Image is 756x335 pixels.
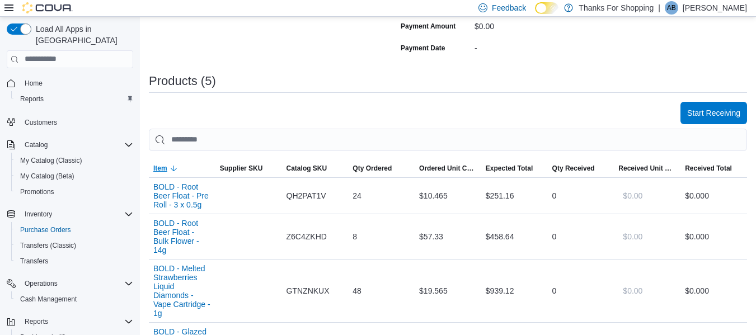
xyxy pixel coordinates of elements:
[25,140,48,149] span: Catalog
[16,223,76,237] a: Purchase Orders
[20,277,133,290] span: Operations
[25,118,57,127] span: Customers
[20,138,133,152] span: Catalog
[153,164,167,173] span: Item
[16,223,133,237] span: Purchase Orders
[548,159,614,177] button: Qty Received
[481,225,548,248] div: $458.64
[353,164,392,173] span: Qty Ordered
[685,189,743,202] div: $0.00 0
[11,168,138,184] button: My Catalog (Beta)
[475,17,624,31] div: $0.00
[667,1,676,15] span: AB
[287,189,326,202] span: QH2PAT1V
[25,79,43,88] span: Home
[25,279,58,288] span: Operations
[475,39,624,53] div: -
[2,206,138,222] button: Inventory
[348,225,415,248] div: 8
[16,239,133,252] span: Transfers (Classic)
[16,92,48,106] a: Reports
[16,169,133,183] span: My Catalog (Beta)
[11,222,138,238] button: Purchase Orders
[552,164,595,173] span: Qty Received
[683,1,747,15] p: [PERSON_NAME]
[680,102,747,124] button: Start Receiving
[548,185,614,207] div: 0
[287,284,330,298] span: GTNZNKUX
[20,115,133,129] span: Customers
[623,285,642,296] span: $0.00
[11,238,138,253] button: Transfers (Classic)
[2,137,138,153] button: Catalog
[149,159,215,177] button: Item
[492,2,526,13] span: Feedback
[16,239,81,252] a: Transfers (Classic)
[535,14,536,15] span: Dark Mode
[481,280,548,302] div: $939.12
[11,291,138,307] button: Cash Management
[665,1,678,15] div: Ace Braaten
[623,190,642,201] span: $0.00
[16,154,133,167] span: My Catalog (Classic)
[20,315,53,328] button: Reports
[415,159,481,177] button: Ordered Unit Cost
[153,219,211,254] button: BOLD - Root Beer Float - Bulk Flower - 14g
[614,159,680,177] button: Received Unit Cost
[16,154,87,167] a: My Catalog (Classic)
[20,241,76,250] span: Transfers (Classic)
[11,153,138,168] button: My Catalog (Classic)
[618,280,647,302] button: $0.00
[685,284,743,298] div: $0.00 0
[20,172,74,181] span: My Catalog (Beta)
[25,317,48,326] span: Reports
[16,254,133,268] span: Transfers
[220,164,263,173] span: Supplier SKU
[16,92,133,106] span: Reports
[20,77,47,90] a: Home
[401,22,456,31] label: Payment Amount
[535,2,558,14] input: Dark Mode
[16,185,133,199] span: Promotions
[153,264,211,318] button: BOLD - Melted Strawberries Liquid Diamonds - Vape Cartridge - 1g
[25,210,52,219] span: Inventory
[20,277,62,290] button: Operations
[685,164,732,173] span: Received Total
[2,75,138,91] button: Home
[548,225,614,248] div: 0
[415,280,481,302] div: $19.565
[22,2,73,13] img: Cova
[687,107,740,119] span: Start Receiving
[215,159,282,177] button: Supplier SKU
[11,91,138,107] button: Reports
[486,164,533,173] span: Expected Total
[481,159,548,177] button: Expected Total
[20,138,52,152] button: Catalog
[20,95,44,103] span: Reports
[282,159,349,177] button: Catalog SKU
[658,1,660,15] p: |
[287,164,327,173] span: Catalog SKU
[153,182,211,209] button: BOLD - Root Beer Float - Pre Roll - 3 x 0.5g
[31,23,133,46] span: Load All Apps in [GEOGRAPHIC_DATA]
[481,185,548,207] div: $251.16
[287,230,327,243] span: Z6C4ZKHD
[20,257,48,266] span: Transfers
[11,184,138,200] button: Promotions
[685,230,743,243] div: $0.00 0
[618,225,647,248] button: $0.00
[623,231,642,242] span: $0.00
[618,185,647,207] button: $0.00
[579,1,654,15] p: Thanks For Shopping
[2,114,138,130] button: Customers
[348,185,415,207] div: 24
[20,207,57,221] button: Inventory
[2,276,138,291] button: Operations
[20,116,62,129] a: Customers
[20,295,77,304] span: Cash Management
[20,156,82,165] span: My Catalog (Classic)
[20,207,133,221] span: Inventory
[548,280,614,302] div: 0
[20,225,71,234] span: Purchase Orders
[16,292,133,306] span: Cash Management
